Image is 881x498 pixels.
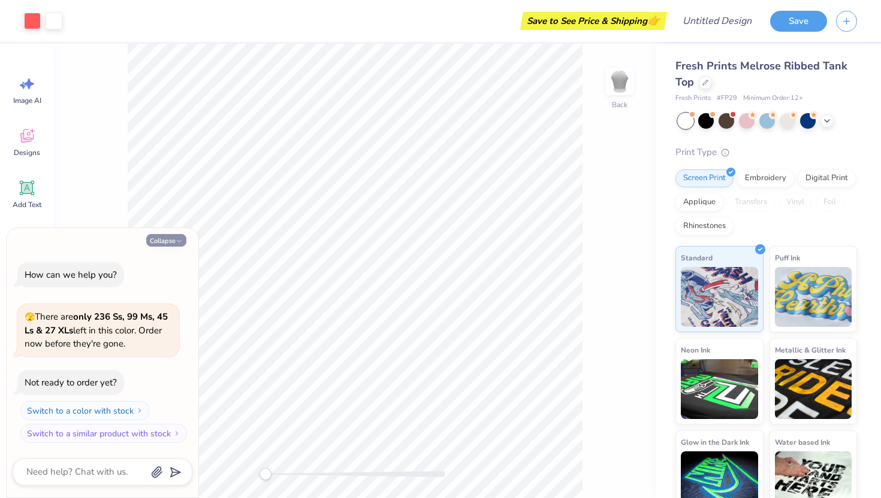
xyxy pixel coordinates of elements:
button: Save [770,11,827,32]
div: Rhinestones [675,217,734,235]
div: How can we help you? [25,269,117,281]
span: Image AI [13,96,41,105]
img: Back [608,69,632,93]
span: Designs [14,148,40,157]
div: Foil [816,193,844,211]
img: Switch to a color with stock [136,407,143,414]
span: Minimum Order: 12 + [743,93,803,104]
span: Standard [681,251,713,264]
input: Untitled Design [673,9,761,33]
span: Neon Ink [681,344,710,356]
img: Metallic & Glitter Ink [775,359,852,419]
div: Print Type [675,145,857,159]
img: Standard [681,267,758,327]
div: Save to See Price & Shipping [523,12,664,30]
span: # FP29 [717,93,737,104]
img: Puff Ink [775,267,852,327]
div: Transfers [727,193,775,211]
span: Glow in the Dark Ink [681,436,749,448]
span: 🫣 [25,311,35,323]
span: 👉 [647,13,660,28]
span: Fresh Prints Melrose Ribbed Tank Top [675,59,847,89]
button: Switch to a color with stock [20,401,150,420]
div: Accessibility label [260,468,271,480]
button: Switch to a similar product with stock [20,424,187,443]
div: Back [612,99,627,110]
div: Vinyl [779,193,812,211]
div: Digital Print [798,169,856,187]
div: Embroidery [737,169,794,187]
strong: only 236 Ss, 99 Ms, 45 Ls & 27 XLs [25,311,168,336]
span: Add Text [13,200,41,209]
span: Water based Ink [775,436,830,448]
span: There are left in this color. Order now before they're gone. [25,311,168,350]
span: Puff Ink [775,251,800,264]
img: Neon Ink [681,359,758,419]
span: Metallic & Glitter Ink [775,344,846,356]
div: Not ready to order yet? [25,376,117,388]
span: Fresh Prints [675,93,711,104]
div: Screen Print [675,169,734,187]
div: Applique [675,193,723,211]
img: Switch to a similar product with stock [173,430,180,437]
button: Collapse [146,234,186,247]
